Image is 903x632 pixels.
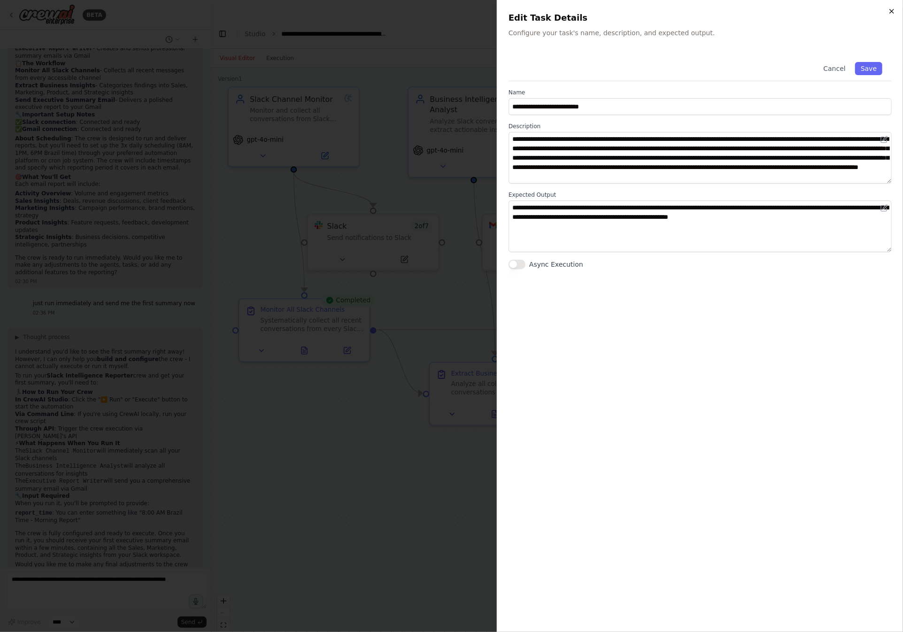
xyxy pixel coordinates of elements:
[509,89,892,96] label: Name
[509,11,892,24] h2: Edit Task Details
[509,191,892,199] label: Expected Output
[818,62,851,75] button: Cancel
[529,260,583,269] label: Async Execution
[855,62,882,75] button: Save
[509,28,892,38] p: Configure your task's name, description, and expected output.
[509,123,892,130] label: Description
[879,202,890,214] button: Open in editor
[879,134,890,145] button: Open in editor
